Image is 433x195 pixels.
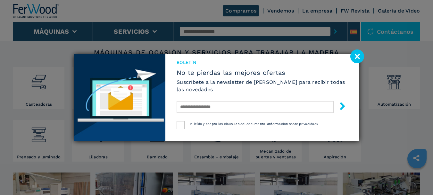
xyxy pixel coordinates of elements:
button: submit-button [332,100,346,115]
img: Newsletter image [74,54,166,141]
h6: Suscríbete a la newsletter de [PERSON_NAME] para recibir todas las novedades [177,78,348,93]
span: He leído y acepto las cláusulas del documento «Información sobre privacidad» [188,122,318,126]
span: Boletín [177,59,348,66]
span: No te pierdas las mejores ofertas [177,69,348,76]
